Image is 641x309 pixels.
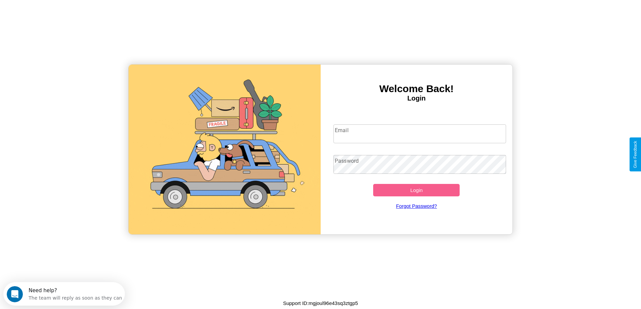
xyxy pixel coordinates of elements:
div: Need help? [25,6,119,11]
iframe: Intercom live chat discovery launcher [3,282,125,306]
img: gif [129,65,321,234]
div: Give Feedback [633,141,638,168]
h3: Welcome Back! [321,83,513,94]
a: Forgot Password? [330,196,503,216]
button: Login [373,184,460,196]
iframe: Intercom live chat [7,286,23,302]
h4: Login [321,94,513,102]
p: Support ID: mgjoul96e43sq3ztgp5 [283,299,358,308]
div: The team will reply as soon as they can [25,11,119,18]
div: Open Intercom Messenger [3,3,125,21]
